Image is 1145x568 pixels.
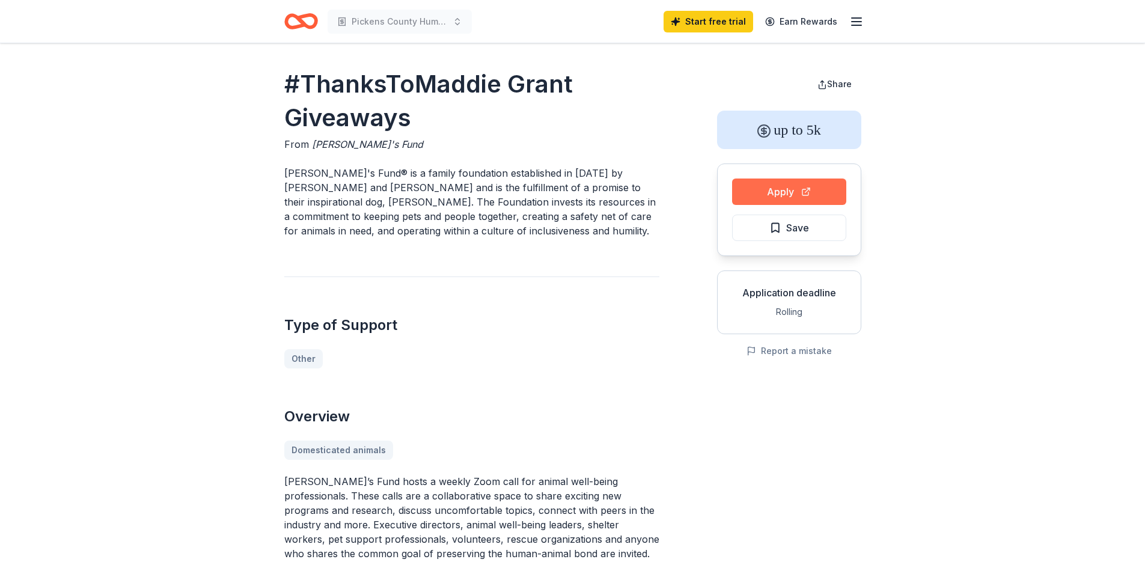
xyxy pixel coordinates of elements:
[727,305,851,319] div: Rolling
[664,11,753,32] a: Start free trial
[747,344,832,358] button: Report a mistake
[284,349,323,368] a: Other
[827,79,852,89] span: Share
[808,72,861,96] button: Share
[786,220,809,236] span: Save
[284,137,659,151] div: From
[717,111,861,149] div: up to 5k
[732,215,846,241] button: Save
[284,407,659,426] h2: Overview
[732,179,846,205] button: Apply
[284,316,659,335] h2: Type of Support
[284,67,659,135] h1: #ThanksToMaddie Grant Giveaways
[312,138,423,150] span: [PERSON_NAME]'s Fund
[352,14,448,29] span: Pickens County Humane Society
[758,11,844,32] a: Earn Rewards
[284,474,659,561] p: [PERSON_NAME]’s Fund hosts a weekly Zoom call for animal well-being professionals. These calls ar...
[328,10,472,34] button: Pickens County Humane Society
[727,286,851,300] div: Application deadline
[284,166,659,238] p: [PERSON_NAME]'s Fund® is a family foundation established in [DATE] by [PERSON_NAME] and [PERSON_N...
[284,7,318,35] a: Home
